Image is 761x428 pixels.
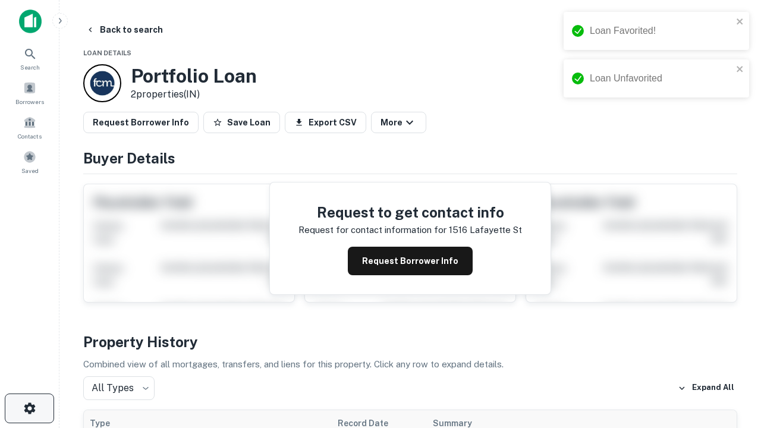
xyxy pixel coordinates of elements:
img: capitalize-icon.png [19,10,42,33]
div: All Types [83,376,155,400]
button: Save Loan [203,112,280,133]
span: Borrowers [15,97,44,106]
button: Expand All [675,379,737,397]
span: Loan Details [83,49,131,56]
p: 2 properties (IN) [131,87,257,102]
button: Request Borrower Info [348,247,473,275]
button: Back to search [81,19,168,40]
a: Saved [4,146,56,178]
p: Request for contact information for [298,223,446,237]
p: Combined view of all mortgages, transfers, and liens for this property. Click any row to expand d... [83,357,737,372]
button: close [736,17,744,28]
button: Export CSV [285,112,366,133]
h4: Property History [83,331,737,353]
p: 1516 lafayette st [449,223,522,237]
span: Saved [21,166,39,175]
a: Search [4,42,56,74]
h4: Buyer Details [83,147,737,169]
a: Contacts [4,111,56,143]
span: Contacts [18,131,42,141]
button: Request Borrower Info [83,112,199,133]
button: close [736,64,744,75]
button: More [371,112,426,133]
h4: Request to get contact info [298,202,522,223]
div: Loan Unfavorited [590,71,732,86]
iframe: Chat Widget [702,295,761,352]
span: Search [20,62,40,72]
a: Borrowers [4,77,56,109]
div: Loan Favorited! [590,24,732,38]
h3: Portfolio Loan [131,65,257,87]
